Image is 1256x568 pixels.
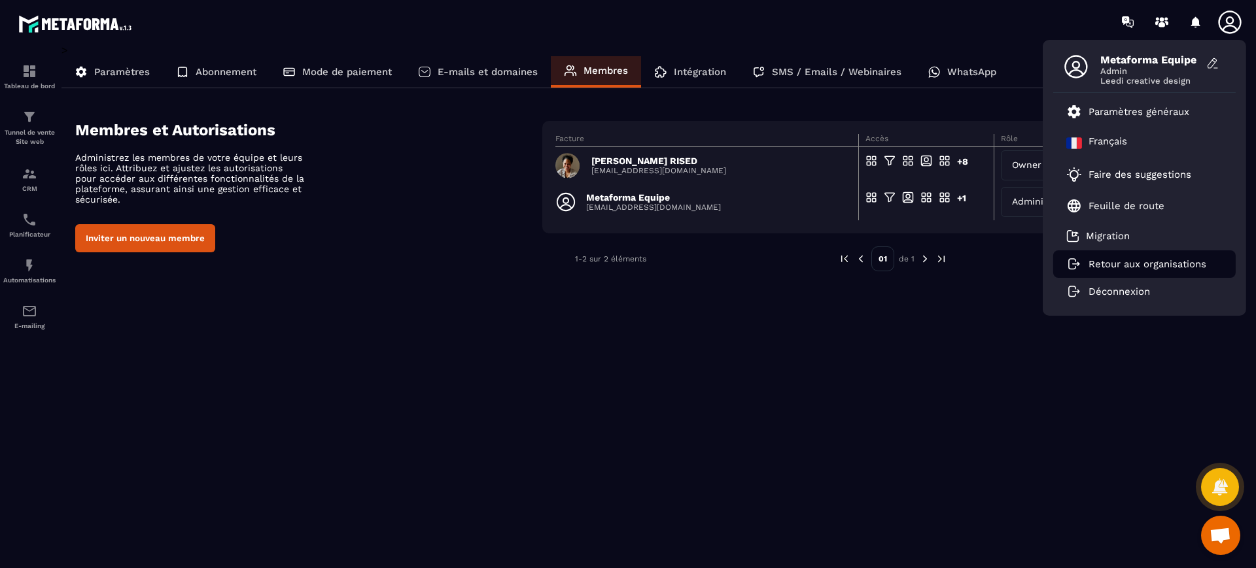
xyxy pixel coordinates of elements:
[919,253,931,265] img: next
[75,224,215,252] button: Inviter un nouveau membre
[1089,106,1189,118] p: Paramètres généraux
[994,134,1230,147] th: Rôle
[555,134,859,147] th: Facture
[3,248,56,293] a: automationsautomationsAutomatisations
[302,66,392,78] p: Mode de paiement
[61,44,1243,291] div: >
[3,54,56,99] a: formationformationTableau de bord
[855,253,867,265] img: prev
[3,156,56,202] a: formationformationCRM
[586,203,721,212] p: [EMAIL_ADDRESS][DOMAIN_NAME]
[75,152,304,205] p: Administrez les membres de votre équipe et leurs rôles ici. Attribuez et ajustez les autorisation...
[1100,76,1198,86] span: Leedi creative design
[1066,167,1206,182] a: Faire des suggestions
[1089,169,1191,180] p: Faire des suggestions
[1100,66,1198,76] span: Admin
[22,258,37,273] img: automations
[1066,229,1130,242] a: Migration
[1086,230,1130,242] p: Migration
[3,293,56,339] a: emailemailE-mailing
[1089,135,1127,151] p: Français
[94,66,150,78] p: Paramètres
[1089,200,1164,212] p: Feuille de route
[22,303,37,319] img: email
[1201,516,1240,555] div: Ouvrir le chat
[899,254,915,264] p: de 1
[674,66,726,78] p: Intégration
[772,66,901,78] p: SMS / Emails / Webinaires
[1089,286,1150,297] p: Déconnexion
[438,66,538,78] p: E-mails et domaines
[3,185,56,192] p: CRM
[3,82,56,90] p: Tableau de bord
[957,192,969,212] div: +1
[584,65,628,76] p: Membres
[591,156,726,166] p: [PERSON_NAME] RISED
[1066,104,1189,120] a: Paramètres généraux
[871,246,894,271] p: 01
[947,66,996,78] p: WhatsApp
[3,202,56,248] a: schedulerschedulerPlanificateur
[3,231,56,238] p: Planificateur
[591,166,726,175] p: [EMAIL_ADDRESS][DOMAIN_NAME]
[1100,54,1198,66] span: Metaforma Equipe
[75,121,542,139] h4: Membres et Autorisations
[1066,258,1206,270] a: Retour aux organisations
[22,166,37,182] img: formation
[1009,195,1083,209] span: Administrateur
[196,66,256,78] p: Abonnement
[859,134,994,147] th: Accès
[1066,198,1164,214] a: Feuille de route
[586,192,721,203] p: Metaforma Equipe
[957,155,969,176] div: +8
[18,12,136,36] img: logo
[3,276,56,284] p: Automatisations
[22,109,37,125] img: formation
[3,322,56,329] p: E-mailing
[839,253,850,265] img: prev
[22,212,37,227] img: scheduler
[3,128,56,146] p: Tunnel de vente Site web
[1001,150,1200,180] div: Search for option
[1001,187,1200,217] div: Search for option
[935,253,947,265] img: next
[575,254,646,263] p: 1-2 sur 2 éléments
[3,99,56,156] a: formationformationTunnel de vente Site web
[1089,258,1206,270] p: Retour aux organisations
[1009,158,1045,173] span: Owner
[22,63,37,79] img: formation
